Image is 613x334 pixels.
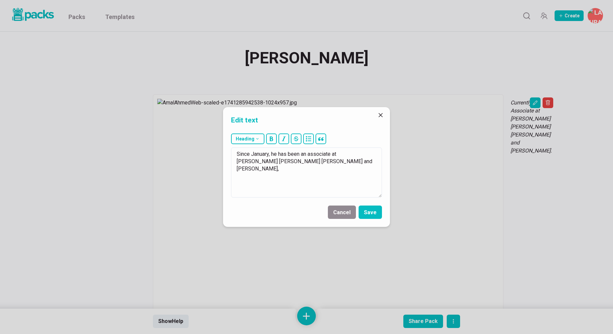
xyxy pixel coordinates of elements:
[375,110,386,120] button: Close
[278,133,289,144] button: italic
[291,133,301,144] button: strikethrough
[303,133,314,144] button: bullet
[266,133,277,144] button: bold
[223,107,390,131] header: Edit text
[231,133,264,144] button: Heading
[316,133,326,144] button: block quote
[328,206,356,219] button: Cancel
[231,147,382,198] textarea: Since January, he has been an associate at [PERSON_NAME] [PERSON_NAME] [PERSON_NAME] and [PERSON_...
[359,206,382,219] button: Save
